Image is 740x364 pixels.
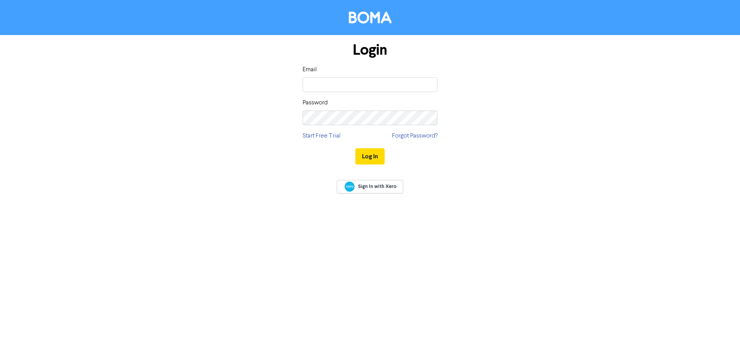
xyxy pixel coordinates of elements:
[303,65,317,74] label: Email
[337,180,403,193] a: Sign In with Xero
[392,131,437,141] a: Forgot Password?
[303,131,341,141] a: Start Free Trial
[303,41,437,59] h1: Login
[349,12,392,23] img: BOMA Logo
[358,183,397,190] span: Sign In with Xero
[345,181,355,192] img: Xero logo
[303,98,328,107] label: Password
[355,148,385,164] button: Log In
